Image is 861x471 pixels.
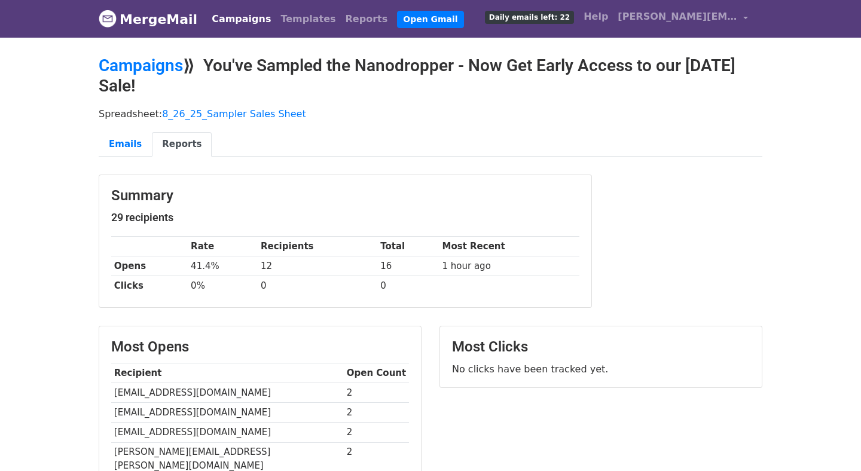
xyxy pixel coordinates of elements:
th: Total [377,237,439,256]
span: Daily emails left: 22 [485,11,574,24]
a: Emails [99,132,152,157]
td: 41.4% [188,256,258,276]
a: Templates [276,7,340,31]
th: Recipient [111,363,344,383]
th: Rate [188,237,258,256]
a: [PERSON_NAME][EMAIL_ADDRESS][DOMAIN_NAME] [613,5,753,33]
h3: Most Opens [111,338,409,356]
h3: Most Clicks [452,338,750,356]
h3: Summary [111,187,579,204]
a: Campaigns [207,7,276,31]
span: [PERSON_NAME][EMAIL_ADDRESS][DOMAIN_NAME] [618,10,737,24]
a: Daily emails left: 22 [480,5,579,29]
a: Open Gmail [397,11,463,28]
th: Opens [111,256,188,276]
td: 2 [344,383,409,403]
th: Clicks [111,276,188,296]
p: Spreadsheet: [99,108,762,120]
th: Most Recent [439,237,579,256]
a: Reports [341,7,393,31]
td: 1 hour ago [439,256,579,276]
td: 16 [377,256,439,276]
td: 0% [188,276,258,296]
a: Campaigns [99,56,183,75]
td: 12 [258,256,377,276]
a: MergeMail [99,7,197,32]
h2: ⟫ You've Sampled the Nanodropper - Now Get Early Access to our [DATE] Sale! [99,56,762,96]
td: 2 [344,423,409,442]
th: Open Count [344,363,409,383]
p: No clicks have been tracked yet. [452,363,750,375]
th: Recipients [258,237,377,256]
h5: 29 recipients [111,211,579,224]
td: 0 [377,276,439,296]
a: 8_26_25_Sampler Sales Sheet [162,108,306,120]
td: [EMAIL_ADDRESS][DOMAIN_NAME] [111,383,344,403]
td: 0 [258,276,377,296]
img: MergeMail logo [99,10,117,27]
a: Reports [152,132,212,157]
td: [EMAIL_ADDRESS][DOMAIN_NAME] [111,423,344,442]
td: [EMAIL_ADDRESS][DOMAIN_NAME] [111,403,344,423]
a: Help [579,5,613,29]
td: 2 [344,403,409,423]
